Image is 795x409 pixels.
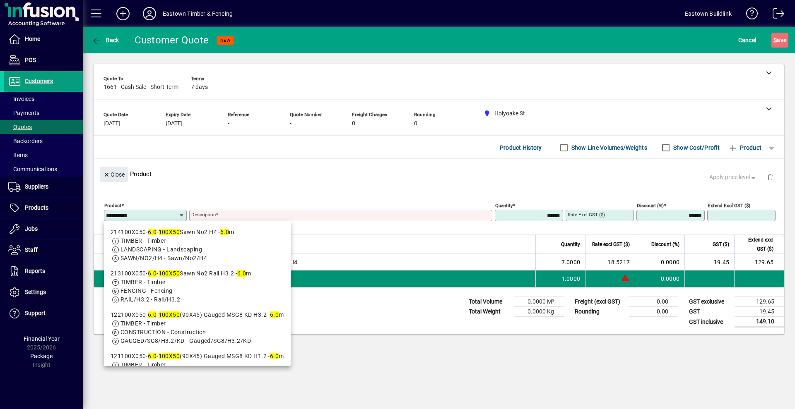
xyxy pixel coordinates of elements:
[290,120,291,127] span: -
[148,229,157,235] em: 6.0
[760,167,780,187] button: Delete
[740,2,758,29] a: Knowledge Base
[104,84,178,91] span: 1661 - Cash Sale - Short Term
[104,266,291,307] mat-option: 213100X050-6.0 - 100X50 Sawn No2 Rail H3.2 - 6.0m
[92,37,119,43] span: Back
[4,162,83,176] a: Communications
[120,320,166,327] span: TIMBER - Timber
[4,29,83,50] a: Home
[629,307,678,317] td: 0.00
[111,269,284,278] div: 213100X050- - Sawn No2 Rail H3.2 - m
[8,110,39,116] span: Payments
[148,353,157,359] em: 6.0
[4,219,83,239] a: Jobs
[4,92,83,106] a: Invoices
[561,258,581,266] span: 7.0000
[104,307,291,349] mat-option: 122100X050-6.0 - 100X50 (90X45) Gauged MSG8 KD H3.2 - 6.0m
[8,124,32,130] span: Quotes
[120,279,166,285] span: TIMBER - Timber
[30,353,53,359] span: Package
[104,225,291,266] mat-option: 214100X050-6.0 - 100X50 Sawn No2 H4 - 6.0m
[4,240,83,261] a: Staff
[709,173,757,182] span: Apply price level
[191,84,208,91] span: 7 days
[228,120,229,127] span: -
[220,229,229,235] em: 6.0
[708,203,750,208] mat-label: Extend excl GST ($)
[734,254,784,270] td: 129.65
[414,120,417,127] span: 0
[25,268,45,274] span: Reports
[571,297,629,307] td: Freight (excl GST)
[159,311,180,318] em: 100X50
[735,307,784,317] td: 19.45
[635,270,684,287] td: 0.0000
[120,329,206,335] span: CONSTRUCTION - Construction
[83,33,128,48] app-page-header-button: Back
[685,7,732,20] div: Eastown Buildlink
[25,289,46,295] span: Settings
[25,78,53,84] span: Customers
[568,212,605,218] mat-label: Rate excl GST ($)
[148,270,157,277] em: 6.0
[735,297,784,307] td: 129.65
[672,144,720,152] label: Show Cost/Profit
[111,352,284,361] div: 121100X050- - (90X45) Gauged MSG8 KD H1.2 - m
[120,361,166,368] span: TIMBER - Timber
[135,33,209,47] div: Customer Quote
[352,120,355,127] span: 0
[111,228,284,237] div: 214100X050- - Sawn No2 H4 - m
[220,38,231,43] span: NEW
[25,310,46,316] span: Support
[4,148,83,162] a: Items
[590,258,630,266] div: 18.5217
[100,167,128,182] button: Close
[4,134,83,148] a: Backorders
[635,254,684,270] td: 0.0000
[651,240,679,249] span: Discount (%)
[514,307,564,317] td: 0.0000 Kg
[495,203,513,208] mat-label: Quantity
[629,297,678,307] td: 0.00
[8,166,57,172] span: Communications
[735,317,784,327] td: 149.10
[89,33,121,48] button: Back
[25,204,48,211] span: Products
[4,261,83,282] a: Reports
[685,317,735,327] td: GST inclusive
[270,311,279,318] em: 6.0
[561,240,580,249] span: Quantity
[685,297,735,307] td: GST exclusive
[120,337,251,344] span: GAUGED/SG8/H3.2/KD - Gauged/SG8/H3.2/KD
[191,221,486,230] mat-error: Required
[237,270,246,277] em: 6.0
[706,170,761,185] button: Apply price level
[685,307,735,317] td: GST
[500,141,542,154] span: Product History
[4,106,83,120] a: Payments
[25,57,36,63] span: POS
[159,229,180,235] em: 100X50
[740,235,773,254] span: Extend excl GST ($)
[684,254,734,270] td: 19.45
[120,255,207,261] span: SAWN/NO2/H4 - Sawn/No2/H4
[163,7,233,20] div: Eastown Timber & Fencing
[104,203,121,208] mat-label: Product
[514,297,564,307] td: 0.0000 M³
[24,335,60,342] span: Financial Year
[8,96,34,102] span: Invoices
[561,275,581,283] span: 1.0000
[738,33,756,47] span: Cancel
[713,240,729,249] span: GST ($)
[760,173,780,181] app-page-header-button: Delete
[98,170,130,178] app-page-header-button: Close
[592,240,630,249] span: Rate excl GST ($)
[766,2,785,29] a: Logout
[103,168,125,182] span: Close
[773,37,777,43] span: S
[25,183,48,190] span: Suppliers
[191,212,216,218] mat-label: Description
[166,120,183,127] span: [DATE]
[120,287,172,294] span: FENCING - Fencing
[270,353,279,359] em: 6.0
